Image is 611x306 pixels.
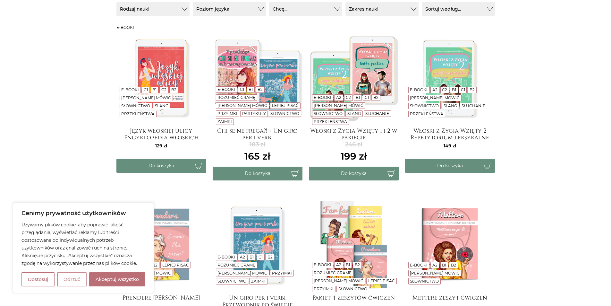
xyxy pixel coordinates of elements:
[444,103,457,108] a: Slang
[452,87,456,92] a: B1
[21,209,145,217] p: Cenimy prywatność użytkowników
[272,271,292,275] a: Przyimki
[89,272,145,286] button: Akceptuj wszystko
[244,149,270,163] ins: 165
[309,167,399,180] button: Do koszyka
[410,95,460,100] a: [PERSON_NAME] mówić
[422,2,495,16] button: Sortuj według...
[152,263,157,267] a: B2
[470,87,475,92] a: B2
[405,127,495,140] a: Włoski z Życia Wzięty 2 Repetytorium leksykalne
[217,95,255,100] a: Rozumieć gramę
[269,2,342,16] button: Chcę...
[410,111,443,116] a: Przekleństwa
[116,159,206,173] button: Do koszyka
[121,95,171,100] a: [PERSON_NAME] mówić
[365,95,369,100] a: C1
[410,87,428,92] a: E-booki
[251,279,266,284] a: Zaimki
[444,143,456,149] span: 149
[144,87,148,92] a: C1
[336,262,341,267] a: A2
[121,87,139,92] a: E-booki
[365,111,389,116] a: Słuchanie
[314,262,331,267] a: E-booki
[314,95,331,100] a: E-booki
[368,278,395,283] a: Lepiej pisać
[116,127,206,140] a: Język włoskiej ulicy Encyklopedia włoskich wulgaryzmów
[121,111,155,116] a: Przekleństwa
[217,87,235,92] a: E-booki
[373,95,378,100] a: B2
[314,278,363,283] a: [PERSON_NAME] mówić
[162,263,189,267] a: Lepiej pisać
[432,263,437,267] a: A2
[193,2,266,16] button: Poziom języka
[250,255,254,259] a: B1
[155,103,168,108] a: Slang
[451,263,456,267] a: B2
[217,279,246,284] a: Słownictwo
[442,87,447,92] a: C2
[336,95,341,100] a: A2
[217,111,237,116] a: Przyimki
[155,143,167,149] span: 129
[267,255,273,259] a: B2
[410,103,439,108] a: Słownictwo
[57,272,87,286] button: Odrzuć
[410,279,439,284] a: Słownictwo
[116,25,495,30] h3: E-booki
[341,149,367,163] ins: 199
[217,263,255,267] a: Rozumieć gramę
[347,111,361,116] a: Slang
[217,271,267,275] a: [PERSON_NAME] mówić
[345,2,419,16] button: Zakres nauki
[309,127,399,140] a: Włoski z Życia Wzięty 1 i 2 w pakiecie
[217,255,235,259] a: E-booki
[161,87,166,92] a: C2
[432,87,437,92] a: A2
[355,262,360,267] a: B2
[405,159,495,173] button: Do koszyka
[356,95,360,100] a: B1
[116,2,190,16] button: Rodzaj nauki
[240,255,245,259] a: A2
[240,87,244,92] a: C1
[21,272,55,286] button: Dostosuj
[442,263,446,267] a: B1
[152,87,157,92] a: B1
[21,221,145,267] p: Używamy plików cookie, aby poprawić jakość przeglądania, wyświetlać reklamy lub treści dostosowan...
[217,103,267,108] a: [PERSON_NAME] mówić
[346,262,350,267] a: B1
[314,270,352,275] a: Rozumieć gramę
[461,87,465,92] a: C1
[244,140,270,149] del: 183
[171,87,176,92] a: B2
[314,119,347,124] a: Przekleństwa
[341,140,367,149] del: 246
[258,87,263,92] a: B2
[213,127,302,140] a: Chi se ne frega?! + Un giro per i verbi
[270,111,299,116] a: Słownictwo
[410,263,428,267] a: E-booki
[314,111,343,116] a: Słownictwo
[213,167,302,180] button: Do koszyka
[410,271,460,275] a: [PERSON_NAME] mówić
[272,103,299,108] a: Lepiej pisać
[314,103,363,108] a: [PERSON_NAME] mówić
[249,87,253,92] a: B1
[338,286,367,291] a: Słownictwo
[346,95,351,100] a: C2
[462,103,485,108] a: Słuchanie
[259,255,263,259] a: C1
[242,111,266,116] a: Partykuły
[217,119,232,124] a: Zaimki
[121,103,150,108] a: Słownictwo
[314,286,334,291] a: Przyimki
